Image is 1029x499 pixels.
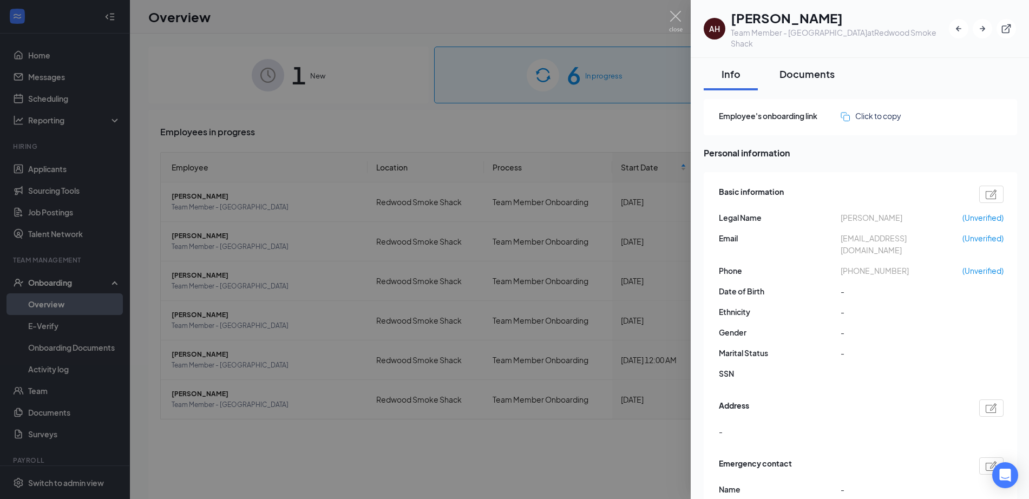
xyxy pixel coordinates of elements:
[841,112,850,121] img: click-to-copy.71757273a98fde459dfc.svg
[962,265,1004,277] span: (Unverified)
[719,367,841,379] span: SSN
[719,457,792,475] span: Emergency contact
[719,483,841,495] span: Name
[715,67,747,81] div: Info
[841,265,962,277] span: [PHONE_NUMBER]
[841,306,962,318] span: -
[962,212,1004,224] span: (Unverified)
[719,399,749,417] span: Address
[977,23,988,34] svg: ArrowRight
[953,23,964,34] svg: ArrowLeftNew
[719,186,784,203] span: Basic information
[992,462,1018,488] div: Open Intercom Messenger
[841,347,962,359] span: -
[719,306,841,318] span: Ethnicity
[719,110,841,122] span: Employee's onboarding link
[841,285,962,297] span: -
[841,232,962,256] span: [EMAIL_ADDRESS][DOMAIN_NAME]
[719,285,841,297] span: Date of Birth
[841,110,901,122] button: Click to copy
[973,19,992,38] button: ArrowRight
[731,9,949,27] h1: [PERSON_NAME]
[949,19,968,38] button: ArrowLeftNew
[719,425,723,437] span: -
[731,27,949,49] div: Team Member - [GEOGRAPHIC_DATA] at Redwood Smoke Shack
[719,326,841,338] span: Gender
[779,67,835,81] div: Documents
[841,212,962,224] span: [PERSON_NAME]
[841,326,962,338] span: -
[719,265,841,277] span: Phone
[709,23,720,34] div: AH
[1001,23,1012,34] svg: ExternalLink
[704,146,1017,160] span: Personal information
[719,212,841,224] span: Legal Name
[719,347,841,359] span: Marital Status
[841,483,962,495] span: -
[719,232,841,244] span: Email
[997,19,1016,38] button: ExternalLink
[962,232,1004,244] span: (Unverified)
